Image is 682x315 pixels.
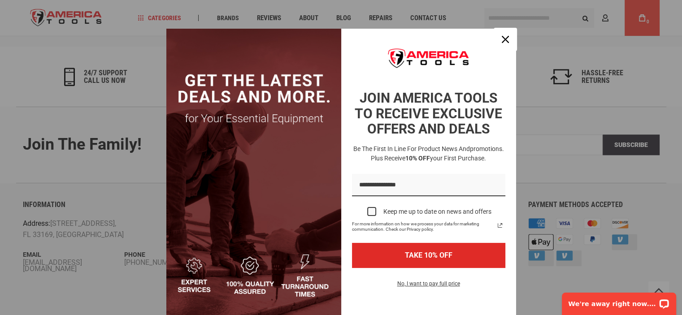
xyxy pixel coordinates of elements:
a: Read our Privacy Policy [495,220,505,231]
h3: Be the first in line for product news and [350,144,507,163]
input: Email field [352,174,505,197]
iframe: LiveChat chat widget [556,287,682,315]
svg: link icon [495,220,505,231]
span: For more information on how we process your data for marketing communication. Check our Privacy p... [352,221,495,232]
div: Keep me up to date on news and offers [383,208,491,216]
button: TAKE 10% OFF [352,243,505,268]
strong: JOIN AMERICA TOOLS TO RECEIVE EXCLUSIVE OFFERS AND DEALS [355,90,502,137]
strong: 10% OFF [405,155,430,162]
button: Close [495,29,516,50]
button: No, I want to pay full price [390,279,467,294]
span: promotions. Plus receive your first purchase. [371,145,504,162]
svg: close icon [502,36,509,43]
